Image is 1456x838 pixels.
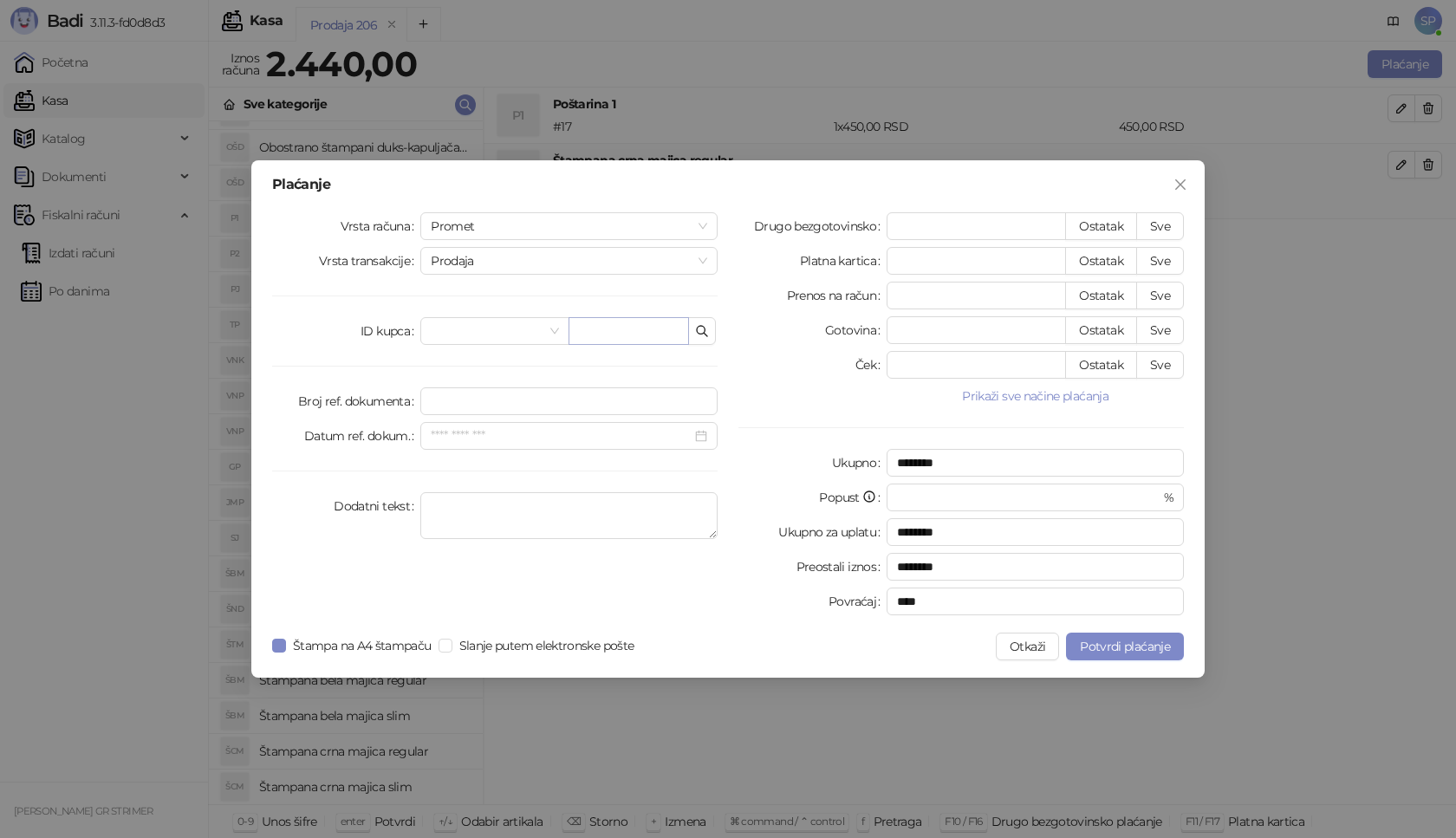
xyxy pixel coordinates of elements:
[431,213,707,239] span: Promet
[832,449,887,477] label: Ukupno
[319,247,421,275] label: Vrsta transakcije
[452,636,641,655] span: Slanje putem elektronske pošte
[1065,212,1137,240] button: Ostatak
[1065,247,1137,275] button: Ostatak
[819,484,887,511] label: Popust
[420,492,718,539] textarea: Dodatni tekst
[431,248,707,274] span: Prodaja
[298,387,420,415] label: Broj ref. dokumenta
[825,316,887,344] label: Gotovina
[1065,282,1137,309] button: Ostatak
[1167,171,1194,198] button: Close
[800,247,887,275] label: Platna kartica
[420,387,718,415] input: Broj ref. dokumenta
[996,633,1059,660] button: Otkaži
[787,282,887,309] label: Prenos na račun
[334,492,420,520] label: Dodatni tekst
[1173,178,1187,192] span: close
[1065,351,1137,379] button: Ostatak
[778,518,887,546] label: Ukupno za uplatu
[796,553,887,581] label: Preostali iznos
[1065,316,1137,344] button: Ostatak
[1167,178,1194,192] span: Zatvori
[361,317,420,345] label: ID kupca
[829,588,887,615] label: Povraćaj
[1136,316,1184,344] button: Sve
[304,422,421,450] label: Datum ref. dokum.
[1136,247,1184,275] button: Sve
[1136,282,1184,309] button: Sve
[272,178,1184,192] div: Plaćanje
[855,351,887,379] label: Ček
[887,386,1184,406] button: Prikaži sve načine plaćanja
[1136,351,1184,379] button: Sve
[897,484,1160,510] input: Popust
[1066,633,1184,660] button: Potvrdi plaćanje
[1136,212,1184,240] button: Sve
[286,636,439,655] span: Štampa na A4 štampaču
[341,212,421,240] label: Vrsta računa
[754,212,887,240] label: Drugo bezgotovinsko
[1080,639,1170,654] span: Potvrdi plaćanje
[431,426,692,445] input: Datum ref. dokum.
